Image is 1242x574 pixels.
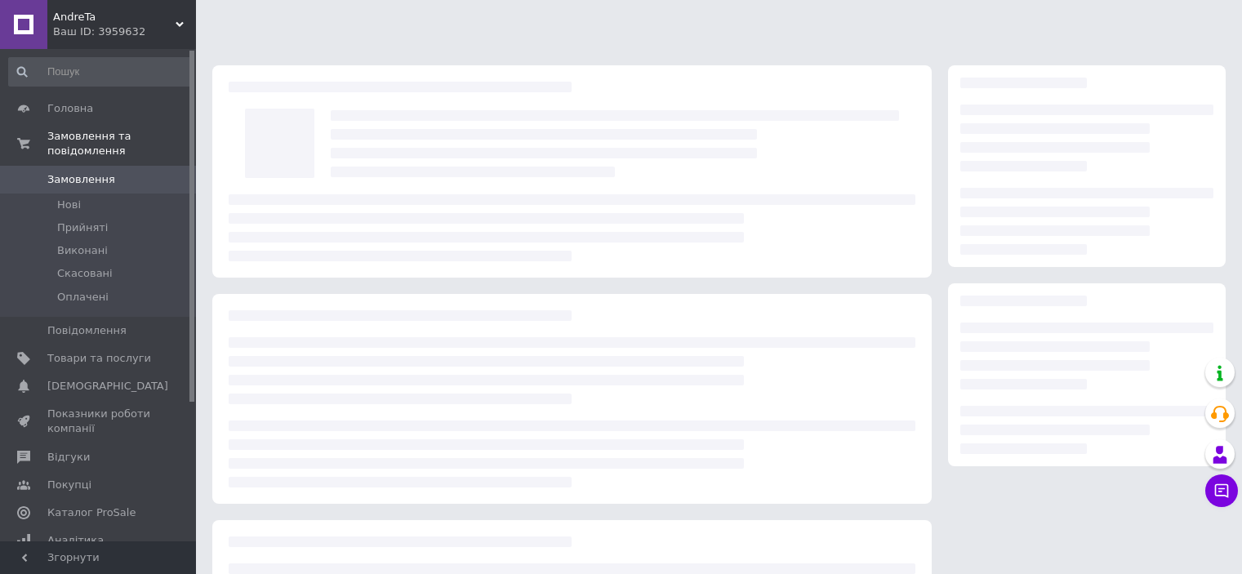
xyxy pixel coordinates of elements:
[47,101,93,116] span: Головна
[1205,474,1238,507] button: Чат з покупцем
[47,407,151,436] span: Показники роботи компанії
[47,172,115,187] span: Замовлення
[57,220,108,235] span: Прийняті
[8,57,193,87] input: Пошук
[57,266,113,281] span: Скасовані
[47,379,168,394] span: [DEMOGRAPHIC_DATA]
[47,351,151,366] span: Товари та послуги
[53,24,196,39] div: Ваш ID: 3959632
[53,10,176,24] span: AndreTa
[57,198,81,212] span: Нові
[57,243,108,258] span: Виконані
[47,533,104,548] span: Аналітика
[47,505,136,520] span: Каталог ProSale
[47,129,196,158] span: Замовлення та повідомлення
[47,450,90,465] span: Відгуки
[47,478,91,492] span: Покупці
[57,290,109,305] span: Оплачені
[47,323,127,338] span: Повідомлення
